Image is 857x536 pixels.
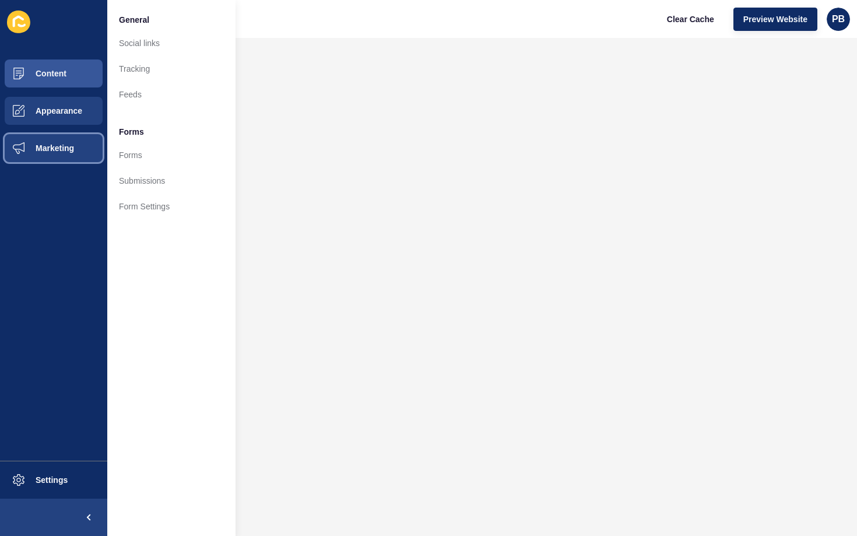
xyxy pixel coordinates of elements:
a: Submissions [107,168,236,194]
span: General [119,14,149,26]
a: Feeds [107,82,236,107]
a: Social links [107,30,236,56]
button: Preview Website [733,8,817,31]
a: Form Settings [107,194,236,219]
span: Forms [119,126,144,138]
button: Clear Cache [657,8,724,31]
a: Forms [107,142,236,168]
span: PB [832,13,845,25]
a: Tracking [107,56,236,82]
span: Preview Website [743,13,807,25]
span: Clear Cache [667,13,714,25]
